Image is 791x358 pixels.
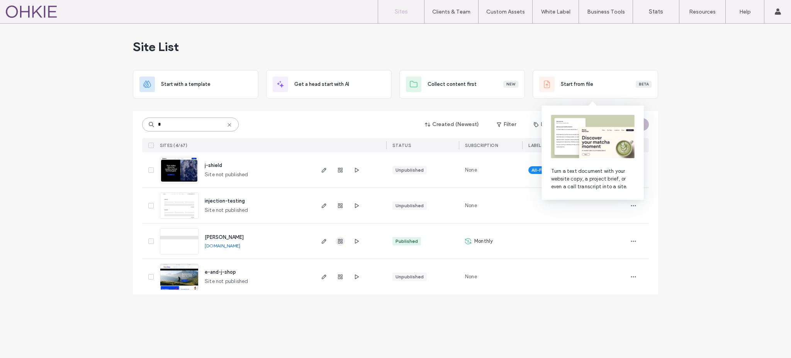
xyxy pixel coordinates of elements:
label: Business Tools [587,9,625,15]
span: SITES (4/67) [160,143,187,148]
span: Site not published [205,278,248,285]
span: Turn a text document with your website copy, a project brief, or even a call transcript into a site. [551,167,635,191]
button: Created (Newest) [418,118,486,131]
span: Get a head start with AI [294,80,349,88]
span: LABELS [528,143,544,148]
a: injection-testing [205,198,245,204]
div: Published [395,238,418,245]
label: Sites [395,8,408,15]
a: j-shield [205,162,222,168]
span: STATUS [392,143,411,148]
span: Help [17,5,33,12]
div: Unpublished [395,167,424,174]
div: Start from fileBeta [533,70,658,99]
div: Beta [636,81,652,88]
span: Site not published [205,206,248,214]
span: All-Flex [531,167,547,174]
label: Clients & Team [432,9,470,15]
div: Collect content firstNew [399,70,525,99]
button: Labels [527,118,564,131]
a: e-and-j-shop [205,269,236,275]
div: Unpublished [395,202,424,209]
span: Site List [133,39,179,55]
div: Start with a template [133,70,258,99]
span: None [465,202,477,210]
label: Stats [649,8,663,15]
a: [DOMAIN_NAME] [205,243,240,249]
span: SUBSCRIPTION [465,143,498,148]
label: Resources [689,9,716,15]
label: Help [739,9,751,15]
span: None [465,273,477,281]
label: White Label [541,9,570,15]
span: Monthly [474,237,493,245]
label: Custom Assets [486,9,525,15]
button: Filter [489,118,524,131]
img: from-file-2.png [551,115,635,158]
div: Get a head start with AI [266,70,392,99]
span: Collect content first [428,80,477,88]
span: Site not published [205,171,248,179]
span: Start with a template [161,80,210,88]
span: None [465,166,477,174]
div: New [503,81,518,88]
a: [PERSON_NAME] [205,234,244,240]
div: Unpublished [395,273,424,280]
span: Start from file [561,80,593,88]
